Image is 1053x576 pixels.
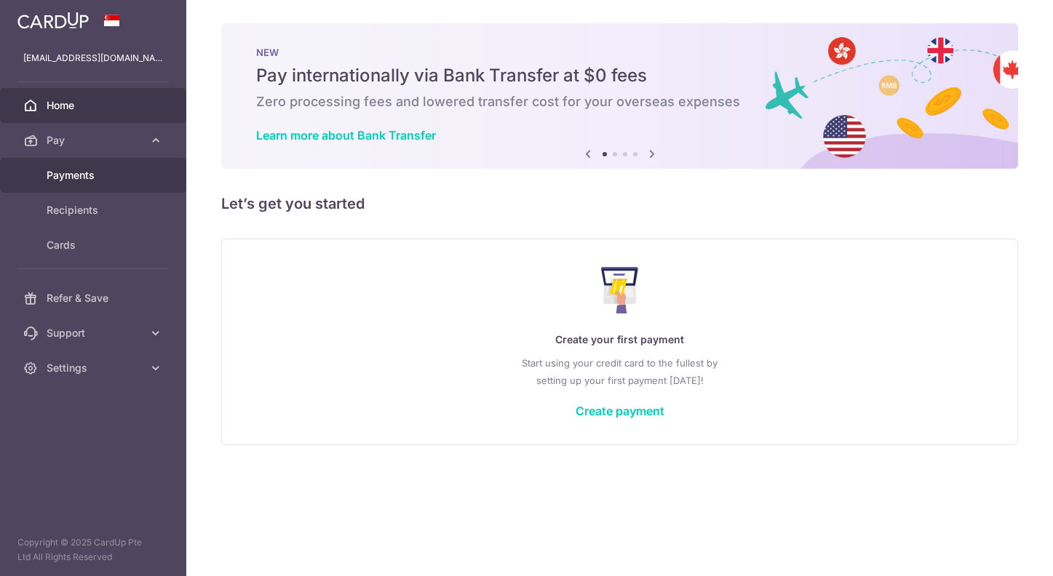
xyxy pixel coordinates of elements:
span: Pay [47,133,143,148]
h5: Let’s get you started [221,192,1018,215]
p: Create your first payment [251,331,988,348]
p: NEW [256,47,983,58]
span: Cards [47,238,143,252]
img: Make Payment [601,267,638,313]
span: Settings [47,361,143,375]
span: Payments [47,168,143,183]
h5: Pay internationally via Bank Transfer at $0 fees [256,64,983,87]
span: Support [47,326,143,340]
h6: Zero processing fees and lowered transfer cost for your overseas expenses [256,93,983,111]
img: Bank transfer banner [221,23,1018,169]
span: Home [47,98,143,113]
a: Learn more about Bank Transfer [256,128,436,143]
span: Refer & Save [47,291,143,305]
p: Start using your credit card to the fullest by setting up your first payment [DATE]! [251,354,988,389]
p: [EMAIL_ADDRESS][DOMAIN_NAME] [23,51,163,65]
img: CardUp [17,12,89,29]
span: Recipients [47,203,143,217]
a: Create payment [576,404,664,418]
